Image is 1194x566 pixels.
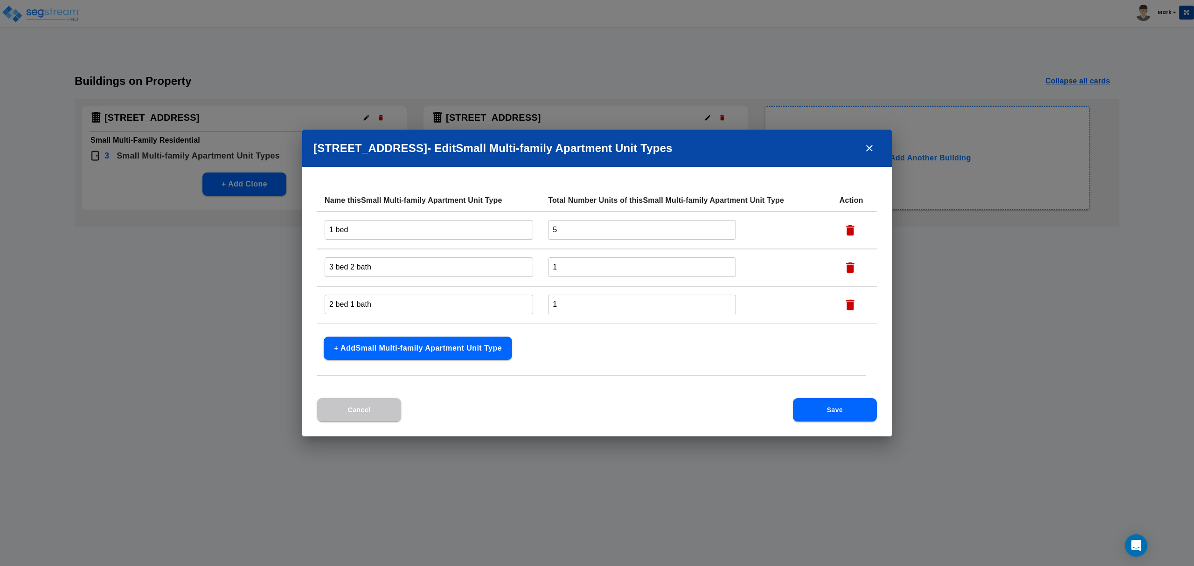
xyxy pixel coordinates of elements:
div: Open Intercom Messenger [1125,534,1147,557]
button: Save [793,398,877,421]
button: close [858,137,881,159]
th: Total Number Units of this Small Multi-family Apartment Unit Type [541,189,832,212]
input: Enter Small Multi-family Apartment Unit Type name [325,257,533,277]
button: + AddSmall Multi-family Apartment Unit Type [324,337,512,360]
input: Enter Small Multi-family Apartment Unit Type name [325,294,533,314]
input: Enter Small Multi-family Apartment Unit Type name [325,220,533,240]
th: Action [832,189,877,212]
th: Name this Small Multi-family Apartment Unit Type [317,189,541,212]
h2: [STREET_ADDRESS] - Edit Small Multi-family Apartment Unit Type s [302,130,892,167]
button: Cancel [317,398,401,421]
